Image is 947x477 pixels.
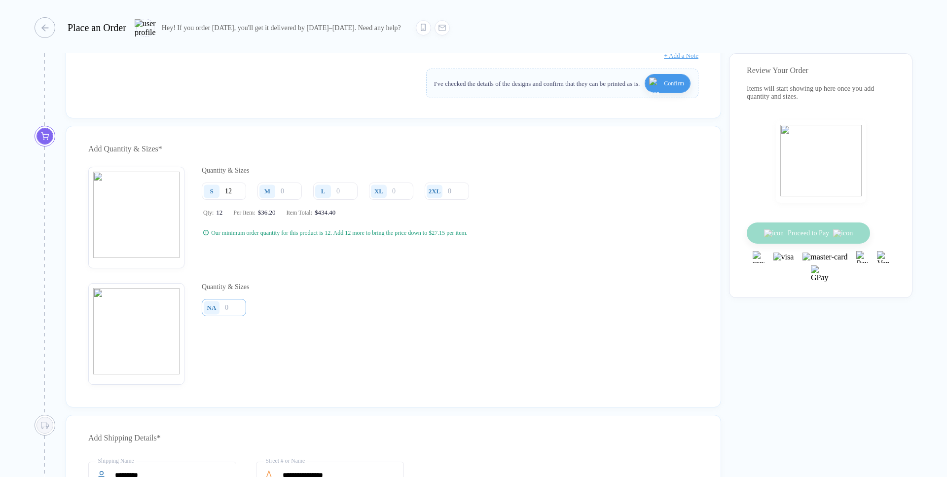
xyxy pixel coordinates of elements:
[88,141,698,157] div: Add Quantity & Sizes
[264,187,270,195] div: M
[211,229,468,237] div: Our minimum order quantity for this product is 12. Add 12 more to bring the price down to $27.15 ...
[321,187,326,195] div: L
[203,209,222,217] div: Qty:
[207,304,217,312] div: NA
[429,187,441,195] div: 2XL
[877,251,889,263] img: Venmo
[802,253,847,261] img: master-card
[649,77,661,101] img: icon
[747,85,895,101] div: Items will start showing up here once you add quantity and sizes.
[162,24,401,32] div: Hey! If you order [DATE], you'll get it delivered by [DATE]–[DATE]. Need any help?
[664,48,698,64] button: + Add a Note
[202,283,254,291] div: Quantity & Sizes
[93,288,180,374] img: image_error.svg
[233,209,275,217] div: Per Item:
[434,77,640,90] div: I've checked the details of the designs and confirm that they can be printed as is.
[88,430,698,446] div: Add Shipping Details
[747,66,895,75] div: Review Your Order
[135,19,156,37] img: user profile
[753,251,765,263] img: express
[664,52,698,59] span: + Add a Note
[773,253,794,261] img: visa
[93,172,180,258] img: image_error.svg
[645,74,691,93] button: iconConfirm
[255,209,276,217] div: $36.20
[312,209,335,217] div: $434.40
[68,22,126,34] div: Place an Order
[202,167,476,175] div: Quantity & Sizes
[374,187,383,195] div: XL
[210,187,213,195] div: S
[286,209,335,217] div: Item Total:
[214,209,222,217] span: 12
[856,251,868,263] img: Paypal
[811,265,831,285] img: GPay
[664,75,684,91] span: Confirm
[780,125,862,196] img: shopping_bag.png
